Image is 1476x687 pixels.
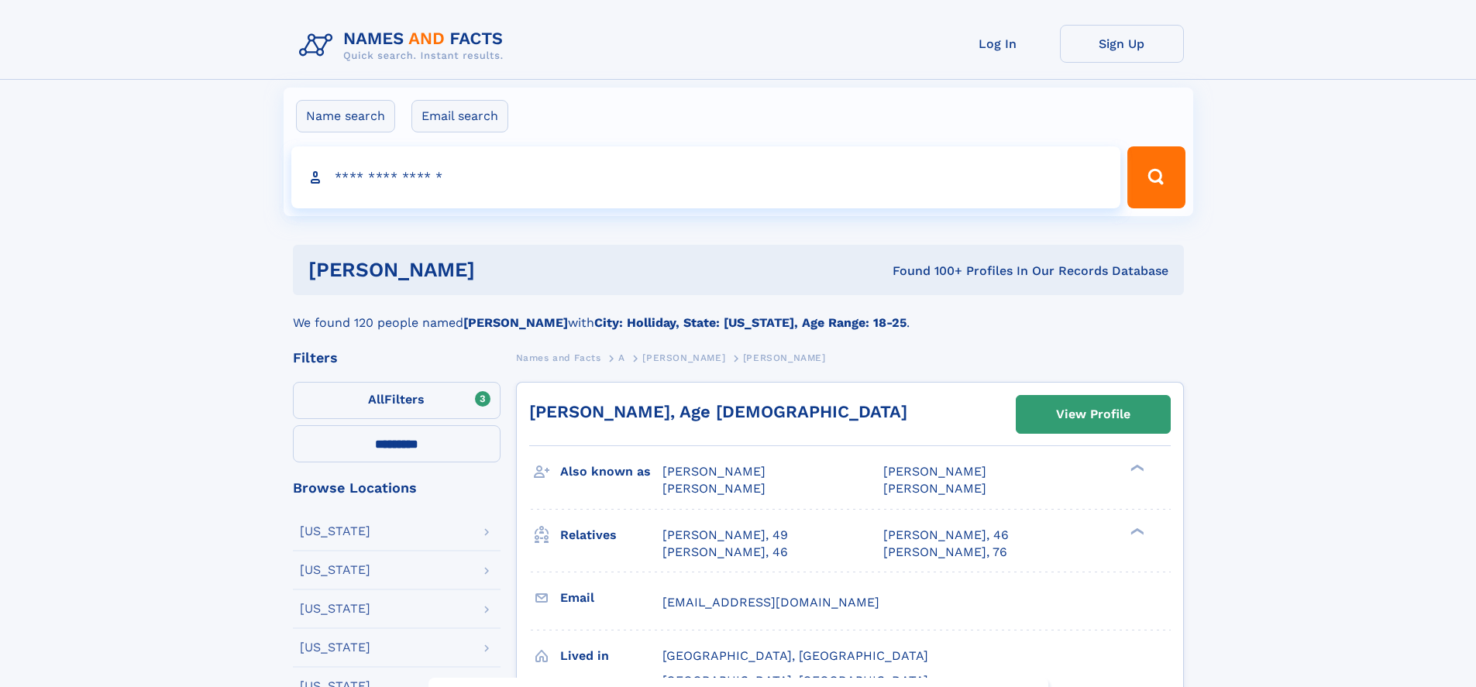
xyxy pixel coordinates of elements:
[883,527,1009,544] a: [PERSON_NAME], 46
[560,459,662,485] h3: Also known as
[594,315,907,330] b: City: Holliday, State: [US_STATE], Age Range: 18-25
[683,263,1168,280] div: Found 100+ Profiles In Our Records Database
[642,348,725,367] a: [PERSON_NAME]
[560,585,662,611] h3: Email
[300,641,370,654] div: [US_STATE]
[662,648,928,663] span: [GEOGRAPHIC_DATA], [GEOGRAPHIC_DATA]
[743,352,826,363] span: [PERSON_NAME]
[560,643,662,669] h3: Lived in
[1017,396,1170,433] a: View Profile
[300,564,370,576] div: [US_STATE]
[662,527,788,544] a: [PERSON_NAME], 49
[642,352,725,363] span: [PERSON_NAME]
[618,352,625,363] span: A
[293,382,501,419] label: Filters
[883,464,986,479] span: [PERSON_NAME]
[662,481,766,496] span: [PERSON_NAME]
[529,402,907,421] a: [PERSON_NAME], Age [DEMOGRAPHIC_DATA]
[293,25,516,67] img: Logo Names and Facts
[291,146,1121,208] input: search input
[618,348,625,367] a: A
[300,525,370,538] div: [US_STATE]
[463,315,568,330] b: [PERSON_NAME]
[293,351,501,365] div: Filters
[308,260,684,280] h1: [PERSON_NAME]
[936,25,1060,63] a: Log In
[1127,146,1185,208] button: Search Button
[300,603,370,615] div: [US_STATE]
[411,100,508,132] label: Email search
[1056,397,1130,432] div: View Profile
[560,522,662,548] h3: Relatives
[293,295,1184,332] div: We found 120 people named with .
[883,544,1007,561] a: [PERSON_NAME], 76
[883,481,986,496] span: [PERSON_NAME]
[662,544,788,561] a: [PERSON_NAME], 46
[662,464,766,479] span: [PERSON_NAME]
[296,100,395,132] label: Name search
[516,348,601,367] a: Names and Facts
[1127,526,1145,536] div: ❯
[293,481,501,495] div: Browse Locations
[1127,463,1145,473] div: ❯
[368,392,384,407] span: All
[662,595,879,610] span: [EMAIL_ADDRESS][DOMAIN_NAME]
[1060,25,1184,63] a: Sign Up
